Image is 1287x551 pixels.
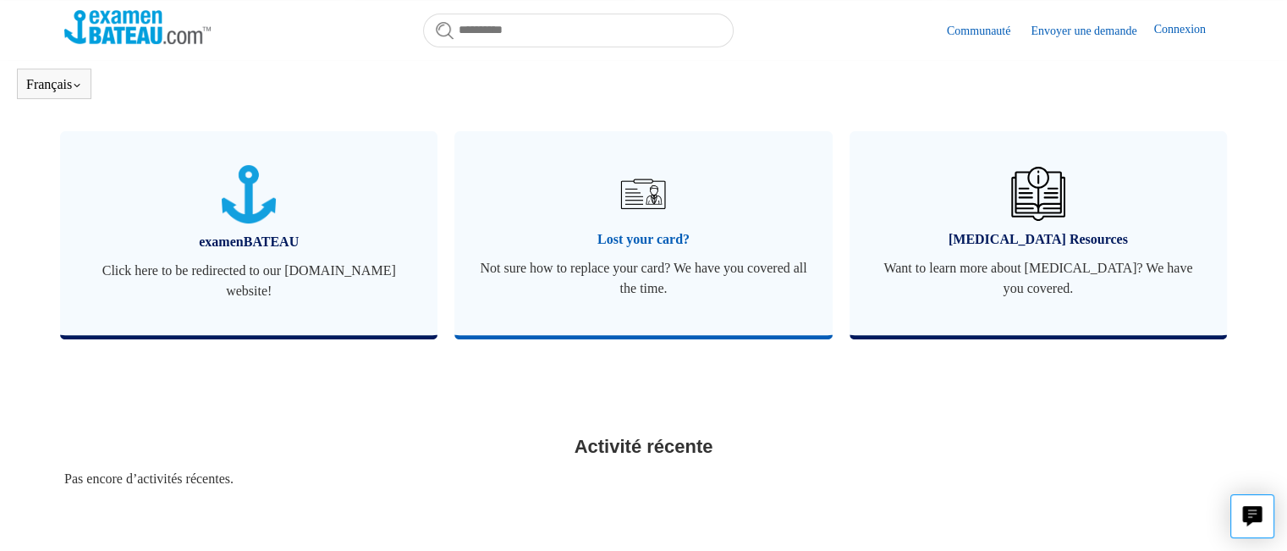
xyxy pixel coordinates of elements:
[480,258,806,299] span: Not sure how to replace your card? We have you covered all the time.
[947,22,1027,40] a: Communauté
[1011,167,1065,221] img: 01JHREV2E6NG3DHE8VTG8QH796
[85,232,412,252] span: examenBATEAU
[850,131,1227,335] a: [MEDICAL_DATA] Resources Want to learn more about [MEDICAL_DATA]? We have you covered.
[64,10,211,44] img: Page d’accueil du Centre d’aide Examen Bateau
[480,229,806,250] span: Lost your card?
[85,261,412,301] span: Click here to be redirected to our [DOMAIN_NAME] website!
[875,229,1202,250] span: [MEDICAL_DATA] Resources
[454,131,832,335] a: Lost your card? Not sure how to replace your card? We have you covered all the time.
[60,131,437,335] a: examenBATEAU Click here to be redirected to our [DOMAIN_NAME] website!
[875,258,1202,299] span: Want to learn more about [MEDICAL_DATA]? We have you covered.
[423,14,734,47] input: Rechercher
[1153,20,1222,41] a: Connexion
[26,77,82,92] button: Français
[64,469,1223,489] div: Pas encore d’activités récentes.
[613,164,673,223] img: 01JRG6G4NA4NJ1BVG8MJM761YH
[1031,22,1153,40] a: Envoyer une demande
[222,165,276,223] img: 01JTNN85WSQ5FQ6HNXPDSZ7SRA
[64,433,1223,460] h2: Activité récente
[1230,494,1274,538] button: Live chat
